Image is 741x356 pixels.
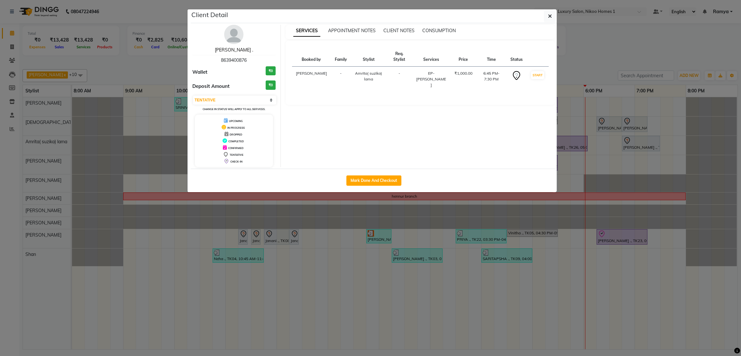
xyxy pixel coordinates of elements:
small: Change in status will apply to all services. [203,108,265,111]
th: Booked by [292,47,331,67]
span: APPOINTMENT NOTES [328,28,376,33]
span: CLIENT NOTES [383,28,415,33]
a: [PERSON_NAME] . [215,47,253,53]
img: avatar [224,25,243,44]
h3: ₹0 [266,66,276,76]
button: START [531,71,544,79]
span: CONSUMPTION [422,28,456,33]
span: CONFIRMED [228,146,243,150]
div: ₹1,000.00 [454,70,472,76]
th: Family [331,47,351,67]
h3: ₹0 [266,80,276,90]
span: UPCOMING [229,119,243,123]
span: IN PROGRESS [227,126,245,129]
button: Mark Done And Checkout [346,175,401,186]
th: Req. Stylist [387,47,412,67]
h5: Client Detail [191,10,228,20]
div: EP-[PERSON_NAME] [416,70,447,88]
span: Wallet [192,69,207,76]
span: COMPLETED [228,140,244,143]
span: Amrita( suzika) lama [355,71,382,81]
span: DROPPED [230,133,242,136]
th: Services [412,47,451,67]
span: TENTATIVE [230,153,243,156]
td: - [331,67,351,92]
th: Stylist [351,47,387,67]
th: Price [451,47,476,67]
td: 6:45 PM-7:30 PM [476,67,507,92]
td: [PERSON_NAME] [292,67,331,92]
span: SERVICES [293,25,320,37]
span: CHECK-IN [230,160,242,163]
span: Deposit Amount [192,83,230,90]
th: Status [507,47,526,67]
span: 8639400876 [221,57,247,63]
td: - [387,67,412,92]
th: Time [476,47,507,67]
